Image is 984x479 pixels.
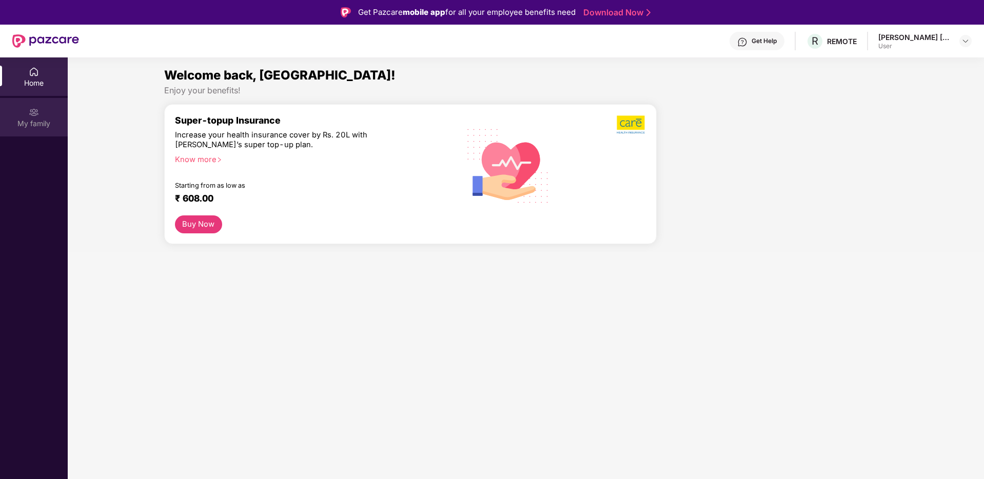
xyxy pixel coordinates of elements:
[164,85,888,96] div: Enjoy your benefits!
[403,7,445,17] strong: mobile app
[175,182,406,189] div: Starting from as low as
[29,107,39,117] img: svg+xml;base64,PHN2ZyB3aWR0aD0iMjAiIGhlaWdodD0iMjAiIHZpZXdCb3g9IjAgMCAyMCAyMCIgZmlsbD0ibm9uZSIgeG...
[646,7,651,18] img: Stroke
[175,130,405,150] div: Increase your health insurance cover by Rs. 20L with [PERSON_NAME]’s super top-up plan.
[358,6,576,18] div: Get Pazcare for all your employee benefits need
[459,115,557,215] img: svg+xml;base64,PHN2ZyB4bWxucz0iaHR0cDovL3d3dy53My5vcmcvMjAwMC9zdmciIHhtbG5zOnhsaW5rPSJodHRwOi8vd3...
[737,37,747,47] img: svg+xml;base64,PHN2ZyBpZD0iSGVscC0zMngzMiIgeG1sbnM9Imh0dHA6Ly93d3cudzMub3JnLzIwMDAvc3ZnIiB3aWR0aD...
[827,36,857,46] div: REMOTE
[878,42,950,50] div: User
[175,215,222,233] button: Buy Now
[878,32,950,42] div: [PERSON_NAME] [PERSON_NAME]
[29,67,39,77] img: svg+xml;base64,PHN2ZyBpZD0iSG9tZSIgeG1sbnM9Imh0dHA6Ly93d3cudzMub3JnLzIwMDAvc3ZnIiB3aWR0aD0iMjAiIG...
[12,34,79,48] img: New Pazcare Logo
[583,7,647,18] a: Download Now
[341,7,351,17] img: Logo
[164,68,396,83] span: Welcome back, [GEOGRAPHIC_DATA]!
[961,37,970,45] img: svg+xml;base64,PHN2ZyBpZD0iRHJvcGRvd24tMzJ4MzIiIHhtbG5zPSJodHRwOi8vd3d3LnczLm9yZy8yMDAwL3N2ZyIgd2...
[175,115,450,126] div: Super-topup Insurance
[752,37,777,45] div: Get Help
[812,35,818,47] span: R
[617,115,646,134] img: b5dec4f62d2307b9de63beb79f102df3.png
[217,157,222,163] span: right
[175,155,444,162] div: Know more
[175,193,440,205] div: ₹ 608.00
